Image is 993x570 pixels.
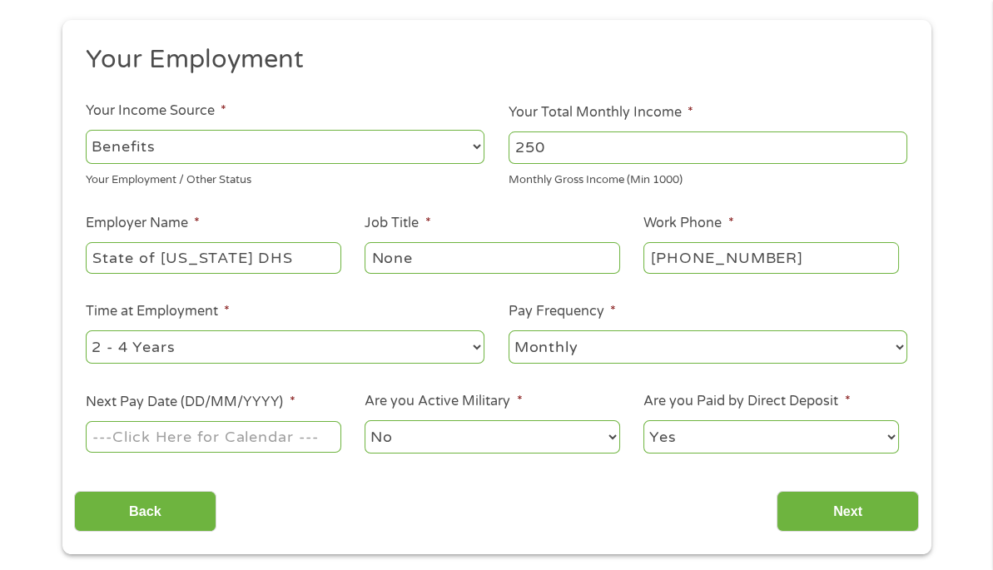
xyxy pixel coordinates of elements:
[643,393,850,410] label: Are you Paid by Direct Deposit
[365,215,430,232] label: Job Title
[509,303,616,320] label: Pay Frequency
[509,131,907,163] input: 1800
[86,166,484,189] div: Your Employment / Other Status
[777,491,919,532] input: Next
[365,242,619,274] input: Cashier
[74,491,216,532] input: Back
[86,394,295,411] label: Next Pay Date (DD/MM/YYYY)
[86,242,340,274] input: Walmart
[509,104,693,121] label: Your Total Monthly Income
[86,303,230,320] label: Time at Employment
[86,215,200,232] label: Employer Name
[86,43,895,77] h2: Your Employment
[509,166,907,189] div: Monthly Gross Income (Min 1000)
[643,242,898,274] input: (231) 754-4010
[86,102,226,120] label: Your Income Source
[643,215,733,232] label: Work Phone
[86,421,340,453] input: ---Click Here for Calendar ---
[365,393,522,410] label: Are you Active Military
